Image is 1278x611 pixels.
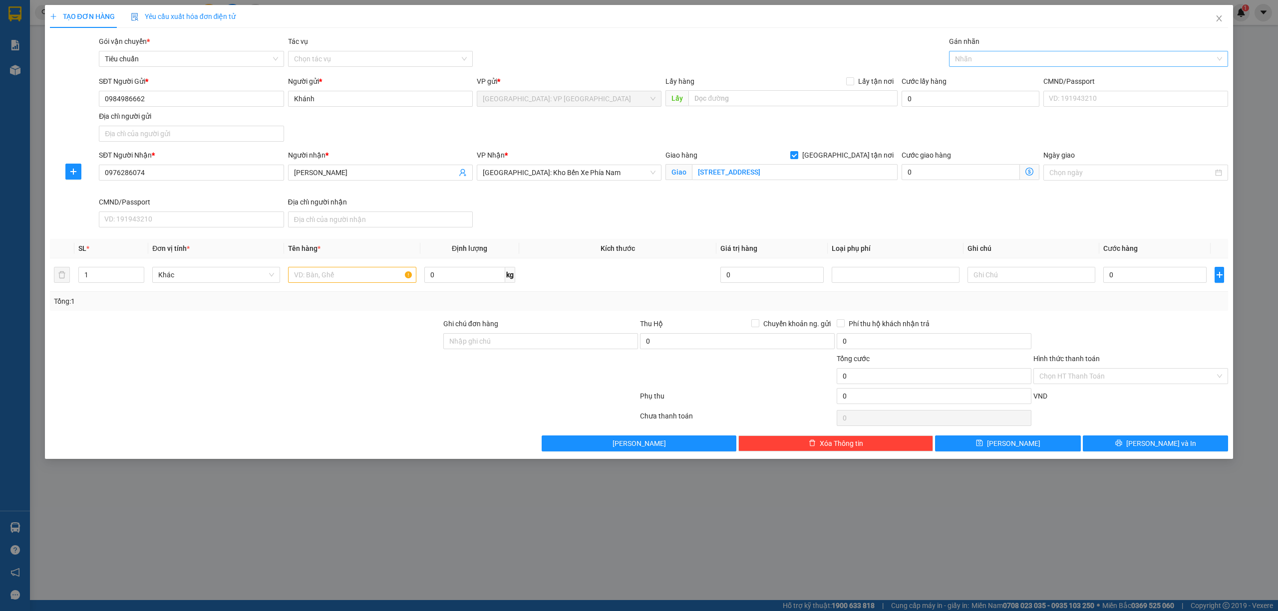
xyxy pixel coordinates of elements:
div: VP gửi [477,76,661,87]
span: dollar-circle [1025,168,1033,176]
div: CMND/Passport [99,197,284,207]
span: plus [66,168,81,176]
input: 0 [720,267,824,283]
input: Địa chỉ của người nhận [288,211,473,227]
label: Hình thức thanh toán [1033,355,1100,363]
span: close [1215,14,1223,22]
button: plus [1215,267,1224,283]
span: [PERSON_NAME] và In [1126,438,1196,449]
span: save [976,439,983,447]
div: Phụ thu [639,391,836,408]
div: Địa chỉ người gửi [99,111,284,122]
input: Giao tận nơi [692,164,898,180]
span: Xóa Thông tin [820,438,863,449]
div: Người nhận [288,150,473,161]
button: [PERSON_NAME] [542,435,736,451]
span: delete [809,439,816,447]
span: Lấy [665,90,688,106]
label: Ngày giao [1043,151,1075,159]
span: TẠO ĐƠN HÀNG [50,12,115,20]
div: CMND/Passport [1043,76,1228,87]
span: Gói vận chuyển [99,37,150,45]
span: Phí thu hộ khách nhận trả [845,318,934,329]
label: Ghi chú đơn hàng [443,320,498,328]
span: Nha Trang: Kho Bến Xe Phía Nam [483,165,655,180]
span: Đơn vị tính [152,244,190,252]
span: Giao [665,164,692,180]
span: Tên hàng [288,244,320,252]
button: printer[PERSON_NAME] và In [1083,435,1229,451]
label: Cước giao hàng [902,151,951,159]
span: [GEOGRAPHIC_DATA] tận nơi [798,150,898,161]
input: Cước giao hàng [902,164,1020,180]
button: Close [1205,5,1233,33]
span: plus [1215,271,1224,279]
input: VD: Bàn, Ghế [288,267,416,283]
span: printer [1115,439,1122,447]
span: Tổng cước [837,355,870,363]
span: Hà Nội: VP Long Biên [483,91,655,106]
input: Cước lấy hàng [902,91,1039,107]
input: Ghi Chú [967,267,1095,283]
span: [PERSON_NAME] [613,438,666,449]
span: [PERSON_NAME] [987,438,1040,449]
span: Lấy tận nơi [854,76,898,87]
span: VND [1033,392,1047,400]
input: Ghi chú đơn hàng [443,333,638,349]
span: plus [50,13,57,20]
span: SL [78,244,86,252]
span: Thu Hộ [640,320,663,328]
label: Cước lấy hàng [902,77,947,85]
img: icon [131,13,139,21]
span: Chuyển khoản ng. gửi [759,318,835,329]
th: Ghi chú [963,239,1099,258]
span: Lấy hàng [665,77,694,85]
span: Giá trị hàng [720,244,757,252]
button: deleteXóa Thông tin [738,435,933,451]
div: SĐT Người Gửi [99,76,284,87]
span: Giao hàng [665,151,697,159]
span: Yêu cầu xuất hóa đơn điện tử [131,12,236,20]
label: Gán nhãn [949,37,979,45]
input: Dọc đường [688,90,898,106]
span: Cước hàng [1103,244,1138,252]
button: plus [65,164,81,180]
span: user-add [459,169,467,177]
th: Loại phụ phí [828,239,963,258]
span: Tiêu chuẩn [105,51,278,66]
input: Địa chỉ của người gửi [99,126,284,142]
button: delete [54,267,70,283]
div: Chưa thanh toán [639,410,836,428]
input: Ngày giao [1049,167,1213,178]
span: Định lượng [452,244,487,252]
div: Địa chỉ người nhận [288,197,473,207]
div: Tổng: 1 [54,296,493,307]
span: VP Nhận [477,151,505,159]
span: Khác [158,267,274,282]
div: Người gửi [288,76,473,87]
span: Kích thước [601,244,635,252]
label: Tác vụ [288,37,308,45]
div: SĐT Người Nhận [99,150,284,161]
button: save[PERSON_NAME] [935,435,1081,451]
span: kg [505,267,515,283]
